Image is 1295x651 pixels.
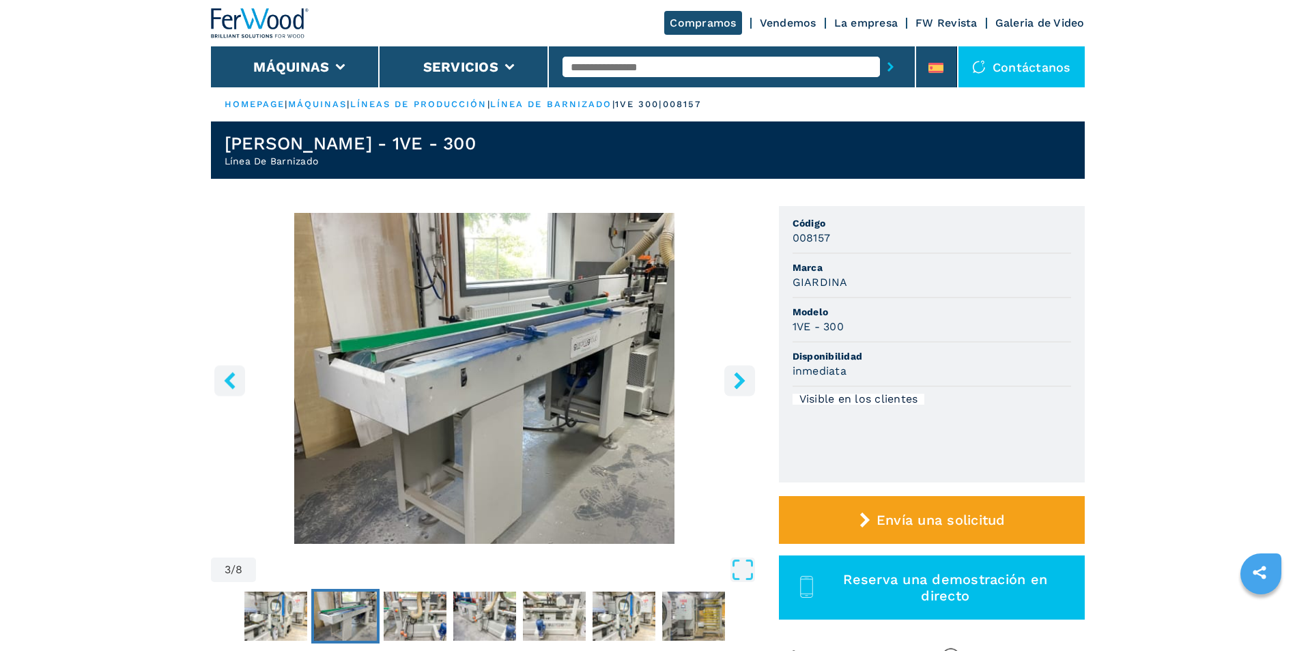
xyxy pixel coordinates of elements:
[288,99,347,109] a: máquinas
[590,589,658,643] button: Go to Slide 7
[958,46,1085,87] div: Contáctanos
[311,589,380,643] button: Go to Slide 3
[423,59,498,75] button: Servicios
[285,99,287,109] span: |
[995,16,1085,29] a: Galeria de Video
[793,394,925,405] div: Visible en los clientes
[314,592,377,641] img: 251cfb0bb9498e9341c327ac9fc705ea
[211,213,758,544] div: Go to Slide 3
[915,16,978,29] a: FW Revista
[793,230,831,246] h3: 008157
[779,496,1085,544] button: Envía una solicitud
[231,564,236,575] span: /
[253,59,329,75] button: Máquinas
[225,154,476,168] h2: Línea De Barnizado
[384,592,446,641] img: 6ff8f1a984468e84eb2f74c9e6cc71c6
[1237,590,1285,641] iframe: Chat
[487,99,490,109] span: |
[244,592,307,641] img: 2c31e0d1aa1fdb08e2aceca7a7fa9d82
[793,305,1071,319] span: Modelo
[214,365,245,396] button: left-button
[211,8,309,38] img: Ferwood
[659,589,728,643] button: Go to Slide 8
[225,564,231,575] span: 3
[350,99,487,109] a: líneas de producción
[1242,555,1277,590] a: sharethis
[793,261,1071,274] span: Marca
[612,99,615,109] span: |
[211,589,758,643] nav: Thumbnail Navigation
[793,319,844,334] h3: 1VE - 300
[242,589,310,643] button: Go to Slide 2
[211,213,758,544] img: Línea De Barnizado GIARDINA 1VE - 300
[877,512,1006,528] span: Envía una solicitud
[347,99,350,109] span: |
[225,99,285,109] a: HOMEPAGE
[490,99,612,109] a: línea de barnizado
[779,555,1085,620] button: Reserva una demostración en directo
[453,592,516,641] img: 22f20f1641092f51a5d1a12330d63f53
[520,589,588,643] button: Go to Slide 6
[615,98,663,111] p: 1ve 300 |
[593,592,655,641] img: 3ac8bd45f5c68d7de701c390c3241072
[381,589,449,643] button: Go to Slide 4
[834,16,898,29] a: La empresa
[451,589,519,643] button: Go to Slide 5
[793,274,848,290] h3: GIARDINA
[724,365,755,396] button: right-button
[880,51,901,83] button: submit-button
[663,98,702,111] p: 008157
[793,349,1071,363] span: Disponibilidad
[793,363,846,379] h3: inmediata
[662,592,725,641] img: 4e3e9e0ea7b4087d603031ee7fe07ece
[236,564,242,575] span: 8
[793,216,1071,230] span: Código
[760,16,816,29] a: Vendemos
[523,592,586,641] img: 7fd7f21d6541eb7d67f020e2009fbc00
[225,132,476,154] h1: [PERSON_NAME] - 1VE - 300
[972,60,986,74] img: Contáctanos
[259,558,754,582] button: Open Fullscreen
[822,571,1068,604] span: Reserva una demostración en directo
[664,11,741,35] a: Compramos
